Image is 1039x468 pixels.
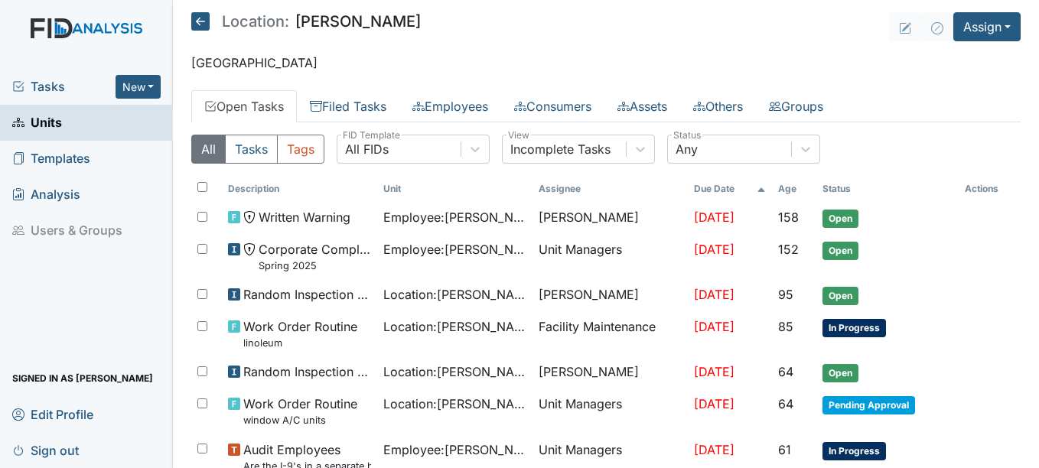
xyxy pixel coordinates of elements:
td: [PERSON_NAME] [533,279,688,311]
button: Tasks [225,135,278,164]
a: Consumers [501,90,604,122]
span: [DATE] [694,364,734,379]
span: Open [822,364,858,382]
span: Units [12,111,62,135]
span: Written Warning [259,208,350,226]
span: [DATE] [694,210,734,225]
a: Others [680,90,756,122]
span: 85 [778,319,793,334]
h5: [PERSON_NAME] [191,12,421,31]
td: [PERSON_NAME] [533,202,688,234]
span: Location : [PERSON_NAME] [383,395,526,413]
span: Sign out [12,438,79,462]
span: Random Inspection for Afternoon [243,285,371,304]
span: Random Inspection for Evening [243,362,371,381]
span: Employee : [PERSON_NAME] [383,440,526,459]
a: Groups [756,90,836,122]
span: Location : [PERSON_NAME] [383,285,526,304]
a: Open Tasks [191,90,297,122]
th: Toggle SortBy [772,176,816,202]
th: Toggle SortBy [688,176,772,202]
td: Unit Managers [533,388,688,434]
button: All [191,135,226,164]
div: All FIDs [345,140,389,158]
span: [DATE] [694,287,734,302]
span: Signed in as [PERSON_NAME] [12,366,153,390]
span: 64 [778,364,793,379]
th: Actions [959,176,1021,202]
a: Employees [399,90,501,122]
p: [GEOGRAPHIC_DATA] [191,54,1021,72]
td: Facility Maintenance [533,311,688,356]
span: In Progress [822,442,886,460]
th: Toggle SortBy [222,176,377,202]
span: Employee : [PERSON_NAME] [383,208,526,226]
span: 158 [778,210,799,225]
div: Incomplete Tasks [510,140,611,158]
span: Analysis [12,183,80,206]
td: Unit Managers [533,234,688,279]
span: 95 [778,287,793,302]
span: Employee : [PERSON_NAME] [383,240,526,258]
span: Location : [PERSON_NAME] [383,317,526,336]
span: In Progress [822,319,886,337]
span: Pending Approval [822,396,915,414]
div: Type filter [191,135,324,164]
span: [DATE] [694,396,734,411]
span: 152 [778,242,799,257]
small: linoleum [243,336,357,350]
span: Open [822,242,858,260]
span: Open [822,287,858,305]
span: 64 [778,396,793,411]
a: Filed Tasks [297,90,399,122]
button: Tags [277,135,324,164]
span: [DATE] [694,442,734,457]
button: Assign [953,12,1021,41]
input: Toggle All Rows Selected [197,182,207,192]
span: Corporate Compliance Spring 2025 [259,240,371,273]
th: Toggle SortBy [377,176,533,202]
span: Location: [222,14,289,29]
span: [DATE] [694,319,734,334]
a: Assets [604,90,680,122]
span: Work Order Routine window A/C units [243,395,357,427]
button: New [116,75,161,99]
span: 61 [778,442,791,457]
span: Open [822,210,858,228]
span: [DATE] [694,242,734,257]
small: window A/C units [243,413,357,427]
span: Edit Profile [12,402,93,426]
td: [PERSON_NAME] [533,356,688,388]
span: Templates [12,147,90,171]
th: Assignee [533,176,688,202]
small: Spring 2025 [259,258,371,273]
span: Location : [PERSON_NAME] [383,362,526,381]
a: Tasks [12,77,116,96]
div: Any [676,140,698,158]
span: Work Order Routine linoleum [243,317,357,350]
th: Toggle SortBy [816,176,959,202]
